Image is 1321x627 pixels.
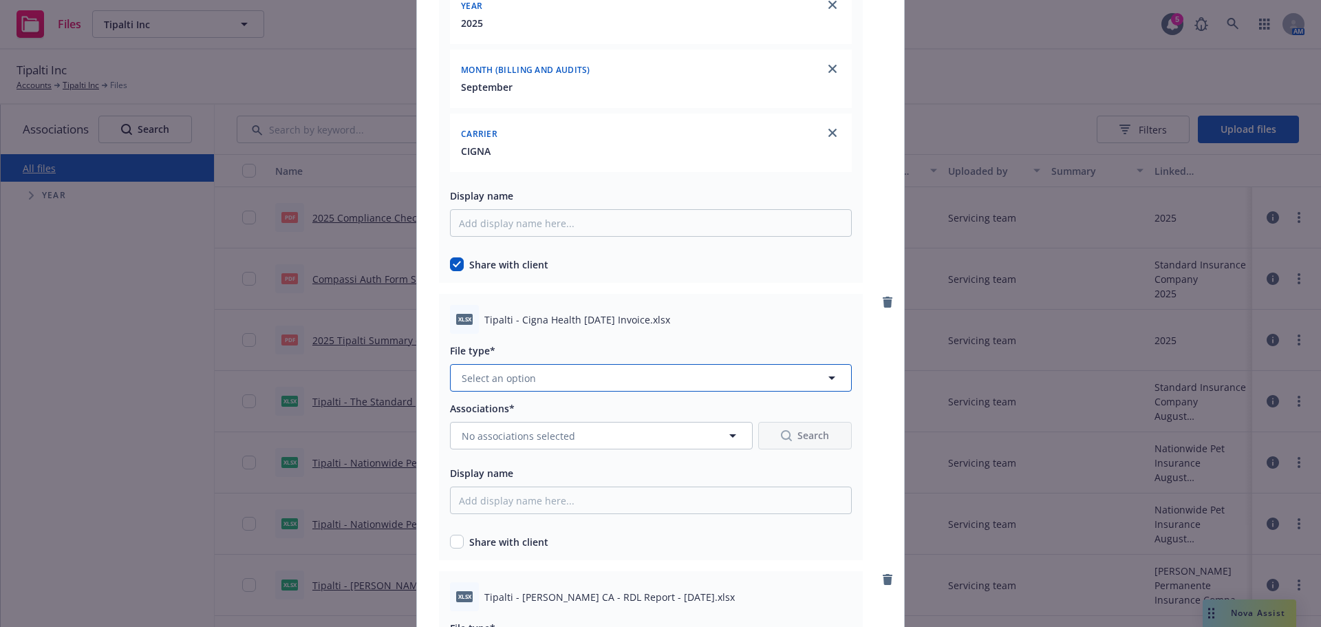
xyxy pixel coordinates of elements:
[469,257,548,272] span: Share with client
[461,128,497,140] span: Carrier
[461,64,590,76] span: Month (Billing and Audits)
[450,209,852,237] input: Add display name here...
[461,80,513,94] button: September
[461,16,483,30] button: 2025
[462,429,575,443] span: No associations selected
[450,422,753,449] button: No associations selected
[469,535,548,549] span: Share with client
[879,571,896,588] a: remove
[450,487,852,514] input: Add display name here...
[461,144,491,158] button: CIGNA
[456,591,473,602] span: xlsx
[462,371,536,385] span: Select an option
[450,364,852,392] button: Select an option
[450,189,513,202] span: Display name
[450,402,515,415] span: Associations*
[450,344,495,357] span: File type*
[824,61,841,77] a: close
[456,314,473,324] span: xlsx
[484,312,670,327] span: Tipalti - Cigna Health [DATE] Invoice.xlsx
[781,423,829,449] div: Search
[781,430,792,441] svg: Search
[824,125,841,141] a: close
[450,467,513,480] span: Display name
[758,422,852,449] button: SearchSearch
[879,294,896,310] a: remove
[484,590,735,604] span: Tipalti - [PERSON_NAME] CA - RDL Report - [DATE].xlsx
